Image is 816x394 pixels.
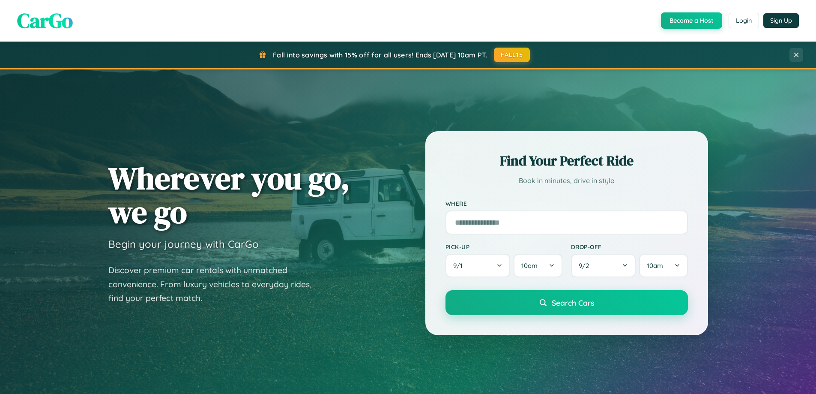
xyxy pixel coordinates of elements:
[445,151,688,170] h2: Find Your Perfect Ride
[647,262,663,270] span: 10am
[445,243,562,250] label: Pick-up
[661,12,722,29] button: Become a Host
[571,243,688,250] label: Drop-off
[108,238,259,250] h3: Begin your journey with CarGo
[273,51,487,59] span: Fall into savings with 15% off for all users! Ends [DATE] 10am PT.
[445,254,511,277] button: 9/1
[729,13,759,28] button: Login
[521,262,538,270] span: 10am
[453,262,467,270] span: 9 / 1
[108,263,323,305] p: Discover premium car rentals with unmatched convenience. From luxury vehicles to everyday rides, ...
[494,48,530,62] button: FALL15
[445,290,688,315] button: Search Cars
[514,254,562,277] button: 10am
[445,200,688,207] label: Where
[108,161,350,229] h1: Wherever you go, we go
[552,298,594,307] span: Search Cars
[445,174,688,187] p: Book in minutes, drive in style
[639,254,687,277] button: 10am
[17,6,73,35] span: CarGo
[571,254,636,277] button: 9/2
[579,262,593,270] span: 9 / 2
[763,13,799,28] button: Sign Up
